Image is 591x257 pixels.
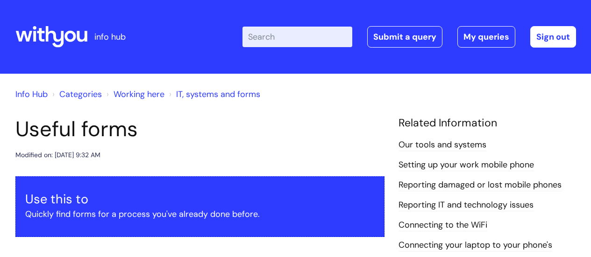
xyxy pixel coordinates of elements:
li: Working here [104,87,164,102]
p: info hub [94,29,126,44]
a: Submit a query [367,26,442,48]
input: Search [242,27,352,47]
div: | - [242,26,576,48]
a: Connecting to the WiFi [399,219,487,231]
li: IT, systems and forms [167,87,260,102]
a: Reporting IT and technology issues [399,199,534,211]
a: Categories [59,89,102,100]
p: Quickly find forms for a process you've already done before. [25,207,375,222]
a: Our tools and systems [399,139,486,151]
li: Solution home [50,87,102,102]
a: Setting up your work mobile phone [399,159,534,171]
h4: Related Information [399,117,576,130]
h1: Useful forms [15,117,385,142]
div: Modified on: [DATE] 9:32 AM [15,149,100,161]
a: Working here [114,89,164,100]
a: Info Hub [15,89,48,100]
a: My queries [457,26,515,48]
a: IT, systems and forms [176,89,260,100]
a: Sign out [530,26,576,48]
a: Reporting damaged or lost mobile phones [399,179,562,191]
h3: Use this to [25,192,375,207]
